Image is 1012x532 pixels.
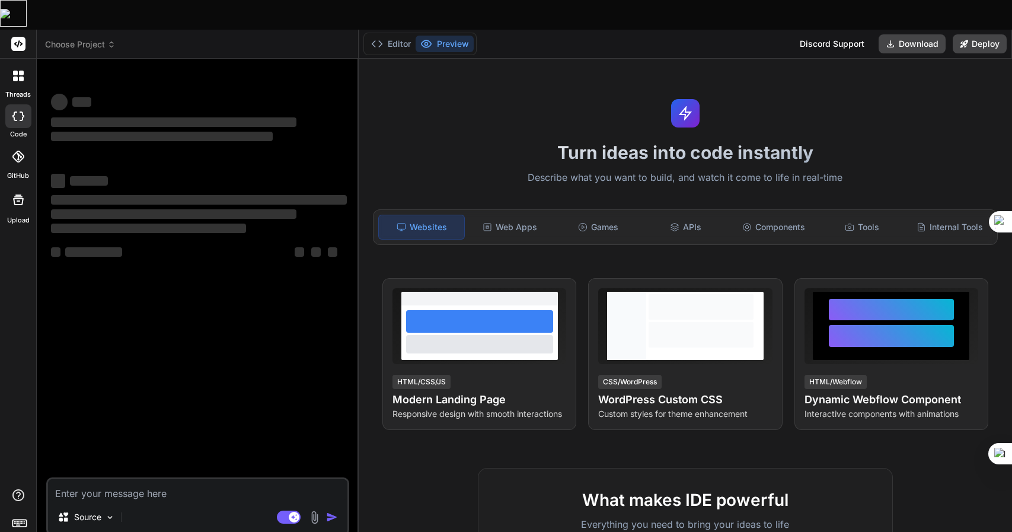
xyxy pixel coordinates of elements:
[5,90,31,100] label: threads
[392,375,451,389] div: HTML/CSS/JS
[51,195,347,205] span: ‌
[45,39,116,50] span: Choose Project
[70,176,108,186] span: ‌
[643,215,729,240] div: APIs
[72,97,91,107] span: ‌
[51,174,65,188] span: ‌
[311,247,321,257] span: ‌
[805,391,978,408] h4: Dynamic Webflow Component
[598,375,662,389] div: CSS/WordPress
[7,215,30,225] label: Upload
[51,94,68,110] span: ‌
[366,170,1005,186] p: Describe what you want to build, and watch it come to life in real-time
[953,34,1007,53] button: Deploy
[793,34,871,53] div: Discord Support
[326,511,338,523] img: icon
[328,247,337,257] span: ‌
[555,215,640,240] div: Games
[416,36,474,52] button: Preview
[805,408,978,420] p: Interactive components with animations
[378,215,465,240] div: Websites
[598,408,772,420] p: Custom styles for theme enhancement
[51,132,273,141] span: ‌
[51,224,246,233] span: ‌
[105,512,115,523] img: Pick Models
[819,215,904,240] div: Tools
[467,215,553,240] div: Web Apps
[366,36,416,52] button: Editor
[392,391,566,408] h4: Modern Landing Page
[497,517,873,531] p: Everything you need to bring your ideas to life
[879,34,946,53] button: Download
[907,215,992,240] div: Internal Tools
[308,511,321,524] img: attachment
[366,142,1005,163] h1: Turn ideas into code instantly
[51,209,296,219] span: ‌
[7,171,29,181] label: GitHub
[51,117,296,127] span: ‌
[74,511,101,523] p: Source
[392,408,566,420] p: Responsive design with smooth interactions
[65,247,122,257] span: ‌
[10,129,27,139] label: code
[497,488,873,512] h2: What makes IDE powerful
[805,375,867,389] div: HTML/Webflow
[295,247,304,257] span: ‌
[598,391,772,408] h4: WordPress Custom CSS
[731,215,816,240] div: Components
[51,247,60,257] span: ‌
